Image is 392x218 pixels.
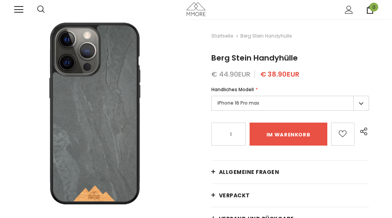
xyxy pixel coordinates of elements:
[211,69,250,79] span: € 44.90EUR
[211,52,298,63] span: Berg Stein Handyhülle
[211,86,254,93] span: Handliches Modell
[186,2,206,16] img: MMORE Cases
[250,123,327,146] input: im warenkorb
[260,69,299,79] span: € 38.90EUR
[366,6,374,14] a: 0
[240,31,292,41] span: Berg Stein Handyhülle
[219,168,279,176] span: Allgemeine Fragen
[211,31,233,41] a: Startseite
[211,161,369,184] a: Allgemeine Fragen
[369,3,378,11] span: 0
[211,96,369,111] label: iPhone 16 Pro max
